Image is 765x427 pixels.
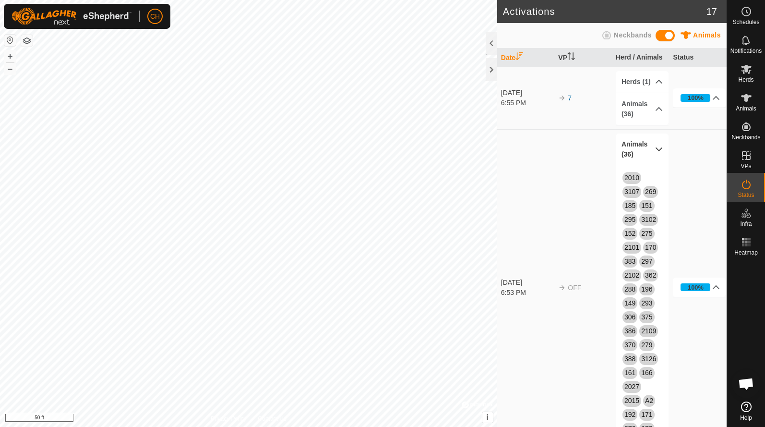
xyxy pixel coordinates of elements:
span: VPs [741,163,751,169]
span: OFF [568,284,581,292]
a: 388 [624,355,635,363]
a: 269 [645,188,656,195]
span: 17 [706,4,717,19]
th: VP [554,49,612,67]
div: 100% [681,94,710,102]
a: 151 [641,202,652,209]
p-accordion-header: Animals (36) [616,93,669,125]
a: 2015 [624,397,639,404]
a: 2010 [624,174,639,182]
div: [DATE] [501,278,554,288]
a: 3126 [641,355,656,363]
span: Schedules [732,19,759,25]
span: Notifications [730,48,762,54]
a: 171 [641,411,652,418]
h2: Activations [503,6,706,17]
p-accordion-header: 100% [673,278,726,297]
div: 6:55 PM [501,98,554,108]
button: Reset Map [4,35,16,46]
a: 2101 [624,244,639,251]
div: 6:53 PM [501,288,554,298]
a: 2027 [624,383,639,390]
a: 149 [624,299,635,307]
a: 297 [641,257,652,265]
a: 279 [641,341,652,349]
a: 2102 [624,271,639,279]
span: Herds [738,77,753,83]
p-sorticon: Activate to sort [567,54,575,61]
a: 7 [568,94,572,102]
img: Gallagher Logo [12,8,131,25]
div: 100% [681,283,710,291]
span: CH [150,12,160,22]
a: 383 [624,257,635,265]
div: 100% [688,283,704,292]
a: 3102 [641,216,656,223]
span: i [487,413,489,421]
a: 3107 [624,188,639,195]
a: 293 [641,299,652,307]
span: Animals [693,31,721,39]
span: Neckbands [614,31,652,39]
a: 161 [624,369,635,377]
th: Status [669,49,727,67]
a: 386 [624,327,635,335]
th: Herd / Animals [612,49,669,67]
button: Map Layers [21,35,33,47]
a: A2 [645,397,653,404]
span: Infra [740,221,752,227]
a: 170 [645,244,656,251]
a: 185 [624,202,635,209]
button: + [4,50,16,62]
button: i [482,412,493,423]
p-sorticon: Activate to sort [515,54,523,61]
button: – [4,63,16,74]
img: arrow [558,94,566,102]
div: [DATE] [501,88,554,98]
span: Animals [736,106,756,111]
span: Status [738,192,754,198]
a: 152 [624,230,635,237]
a: 306 [624,313,635,321]
a: 196 [641,285,652,293]
a: 295 [624,216,635,223]
span: Help [740,415,752,421]
a: 362 [645,271,656,279]
p-accordion-header: 100% [673,88,726,108]
p-accordion-header: Herds (1) [616,71,669,93]
div: 100% [688,93,704,102]
a: 2109 [641,327,656,335]
a: 192 [624,411,635,418]
a: 370 [624,341,635,349]
span: Neckbands [731,134,760,140]
a: 288 [624,285,635,293]
a: Contact Us [258,415,287,423]
a: 375 [641,313,652,321]
a: Privacy Policy [211,415,247,423]
a: 275 [641,230,652,237]
div: Open chat [732,369,761,398]
img: arrow [558,284,566,292]
span: Heatmap [734,250,758,256]
a: 166 [641,369,652,377]
a: Help [727,398,765,425]
p-accordion-header: Animals (36) [616,134,669,165]
th: Date [497,49,555,67]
